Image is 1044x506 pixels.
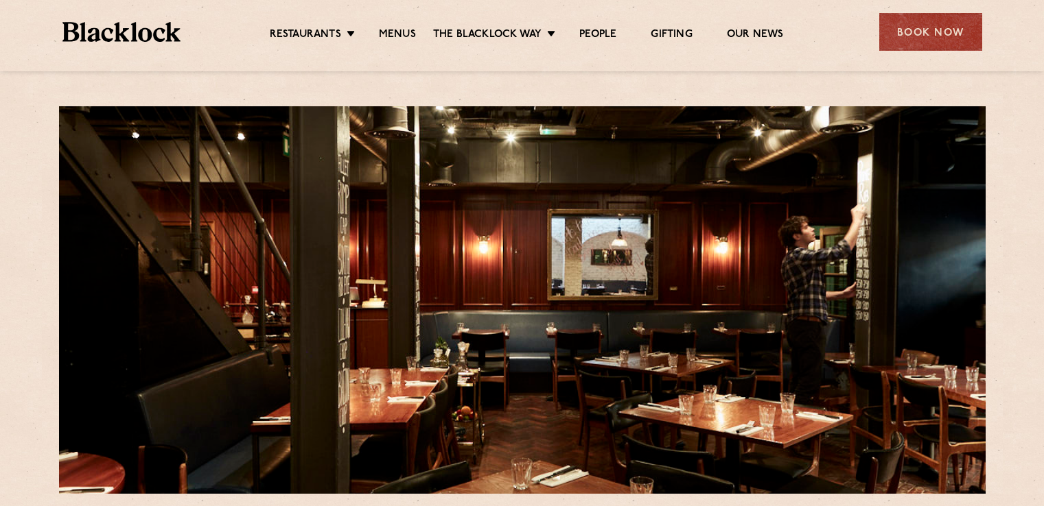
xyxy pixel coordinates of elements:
[651,28,692,43] a: Gifting
[727,28,784,43] a: Our News
[62,22,181,42] img: BL_Textured_Logo-footer-cropped.svg
[579,28,616,43] a: People
[379,28,416,43] a: Menus
[270,28,341,43] a: Restaurants
[879,13,982,51] div: Book Now
[433,28,542,43] a: The Blacklock Way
